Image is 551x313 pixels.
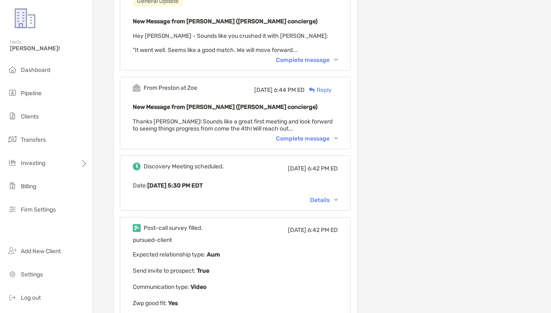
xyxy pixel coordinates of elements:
[310,197,338,204] div: Details
[21,271,43,278] span: Settings
[196,267,209,274] b: True
[189,283,206,291] b: Video
[309,87,315,93] img: Reply icon
[21,248,61,255] span: Add New Client
[21,136,46,143] span: Transfers
[133,18,318,25] b: New Message from [PERSON_NAME] ([PERSON_NAME] concierge)
[21,206,56,213] span: Firm Settings
[144,163,224,170] div: Discovery Meeting scheduled.
[167,300,178,307] b: Yes
[276,57,338,64] div: Complete message
[10,3,40,33] img: Zoe Logo
[147,182,203,189] b: [DATE] 5:30 PM EDT
[334,59,338,61] img: Chevron icon
[133,224,141,232] img: Event icon
[7,64,17,74] img: dashboard icon
[144,224,203,232] div: Post-call survey filled.
[21,113,39,120] span: Clients
[7,111,17,121] img: clients icon
[7,181,17,191] img: billing icon
[21,67,50,74] span: Dashboard
[133,282,338,292] p: Communication type :
[334,137,338,140] img: Chevron icon
[133,118,333,132] span: Thanks [PERSON_NAME]! Sounds like a great first meeting and look forward to seeing things progres...
[21,294,41,301] span: Log out
[144,84,197,91] div: From Preston at Zoe
[133,180,338,191] p: Date :
[133,84,141,92] img: Event icon
[276,135,338,142] div: Complete message
[7,158,17,168] img: investing icon
[133,266,338,276] p: Send invite to prospect :
[133,237,172,244] span: pursued-client
[7,292,17,302] img: logout icon
[133,163,141,170] img: Event icon
[7,269,17,279] img: settings icon
[133,249,338,260] p: Expected relationship type :
[10,45,88,52] span: [PERSON_NAME]!
[305,86,332,94] div: Reply
[7,246,17,256] img: add_new_client icon
[21,183,36,190] span: Billing
[288,165,306,172] span: [DATE]
[206,251,220,258] b: Aum
[7,204,17,214] img: firm-settings icon
[308,165,338,172] span: 6:42 PM ED
[288,227,306,234] span: [DATE]
[334,199,338,201] img: Chevron icon
[7,88,17,98] img: pipeline icon
[133,104,318,111] b: New Message from [PERSON_NAME] ([PERSON_NAME] concierge)
[21,160,45,167] span: Investing
[308,227,338,234] span: 6:42 PM ED
[7,134,17,144] img: transfers icon
[133,32,328,54] span: Hey [PERSON_NAME] - Sounds like you crushed it with [PERSON_NAME]: "It went well. Seems like a go...
[254,86,273,94] span: [DATE]
[21,90,42,97] span: Pipeline
[133,298,338,308] p: Zwp good fit :
[274,86,305,94] span: 6:44 PM ED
